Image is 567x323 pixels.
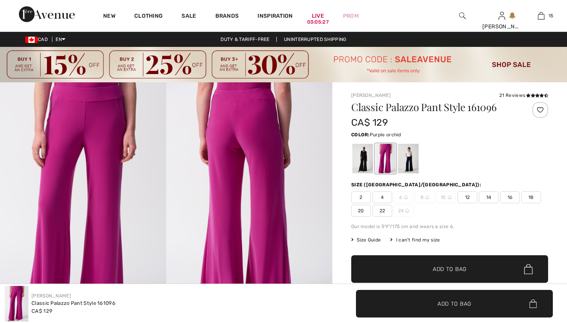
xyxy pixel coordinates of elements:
a: Brands [215,13,239,21]
a: 15 [522,11,560,20]
a: Sign In [498,12,505,19]
img: My Bag [538,11,545,20]
span: 12 [458,191,477,203]
span: 22 [372,205,392,217]
div: I can't find my size [390,236,440,243]
a: [PERSON_NAME] [31,293,71,299]
span: 4 [372,191,392,203]
img: search the website [459,11,466,20]
a: Live03:05:27 [312,12,324,20]
span: 14 [479,191,498,203]
img: ring-m.svg [448,195,452,199]
a: [PERSON_NAME] [351,93,391,98]
span: 10 [436,191,456,203]
button: Add to Bag [351,255,548,283]
span: 16 [500,191,520,203]
span: 20 [351,205,371,217]
a: Sale [182,13,196,21]
span: Add to Bag [433,265,467,273]
div: Black [352,144,373,173]
span: 6 [394,191,413,203]
span: Color: [351,132,370,137]
div: [PERSON_NAME] [482,22,521,31]
iframe: Opens a widget where you can chat to one of our agents [516,264,559,284]
span: EN [56,37,65,42]
div: Our model is 5'9"/175 cm and wears a size 6. [351,223,548,230]
button: Add to Bag [356,290,553,317]
img: Canadian Dollar [25,37,38,43]
span: CAD [25,37,51,42]
span: 24 [394,205,413,217]
span: 15 [548,12,554,19]
img: 1ère Avenue [19,6,75,22]
img: My Info [498,11,505,20]
img: Classic Palazzo Pant Style 161096 [5,286,28,321]
span: 8 [415,191,435,203]
span: CA$ 129 [31,308,52,314]
span: 18 [521,191,541,203]
span: Purple orchid [370,132,401,137]
a: New [103,13,115,21]
img: ring-m.svg [425,195,429,199]
div: 21 Reviews [499,92,548,99]
div: Classic Palazzo Pant Style 161096 [31,299,115,307]
a: Prom [343,12,359,20]
img: ring-m.svg [405,209,409,213]
div: Midnight Blue 40 [398,144,419,173]
span: Add to Bag [437,299,471,308]
div: Purple orchid [375,144,396,173]
span: 2 [351,191,371,203]
h1: Classic Palazzo Pant Style 161096 [351,102,515,112]
div: 03:05:27 [307,19,329,26]
span: CA$ 129 [351,117,388,128]
img: ring-m.svg [404,195,408,199]
a: Clothing [134,13,163,21]
span: Size Guide [351,236,381,243]
img: Bag.svg [529,299,537,308]
div: Size ([GEOGRAPHIC_DATA]/[GEOGRAPHIC_DATA]): [351,181,483,188]
span: Inspiration [258,13,293,21]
